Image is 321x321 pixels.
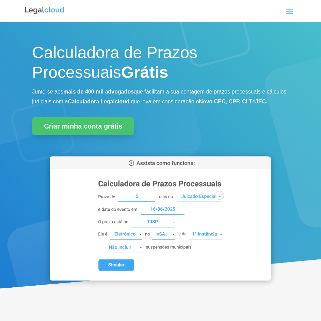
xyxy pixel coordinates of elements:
strong: Grátis [121,63,168,81]
img: Logo da Legalcloud [24,6,65,15]
b: mais de 400 mil advogados [63,89,134,95]
a: Criar minha conta grátis [32,117,134,135]
b: Calculadora Legalcloud, [68,99,131,104]
b: Novo CPC, CPP, CLT [199,99,252,104]
p: Junte-se aos que facilitam a sua contagem de prazos processuais e cálculos judiciais com a que le... [32,87,289,107]
img: Calculadora de Prazos Processuais da Legalcloud [50,156,271,281]
b: JEC. [255,99,268,104]
a: Calculadora de Prazos Processuais da Legalcloud [50,276,271,282]
h1: Calculadora de Prazos Processuais [32,43,289,85]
